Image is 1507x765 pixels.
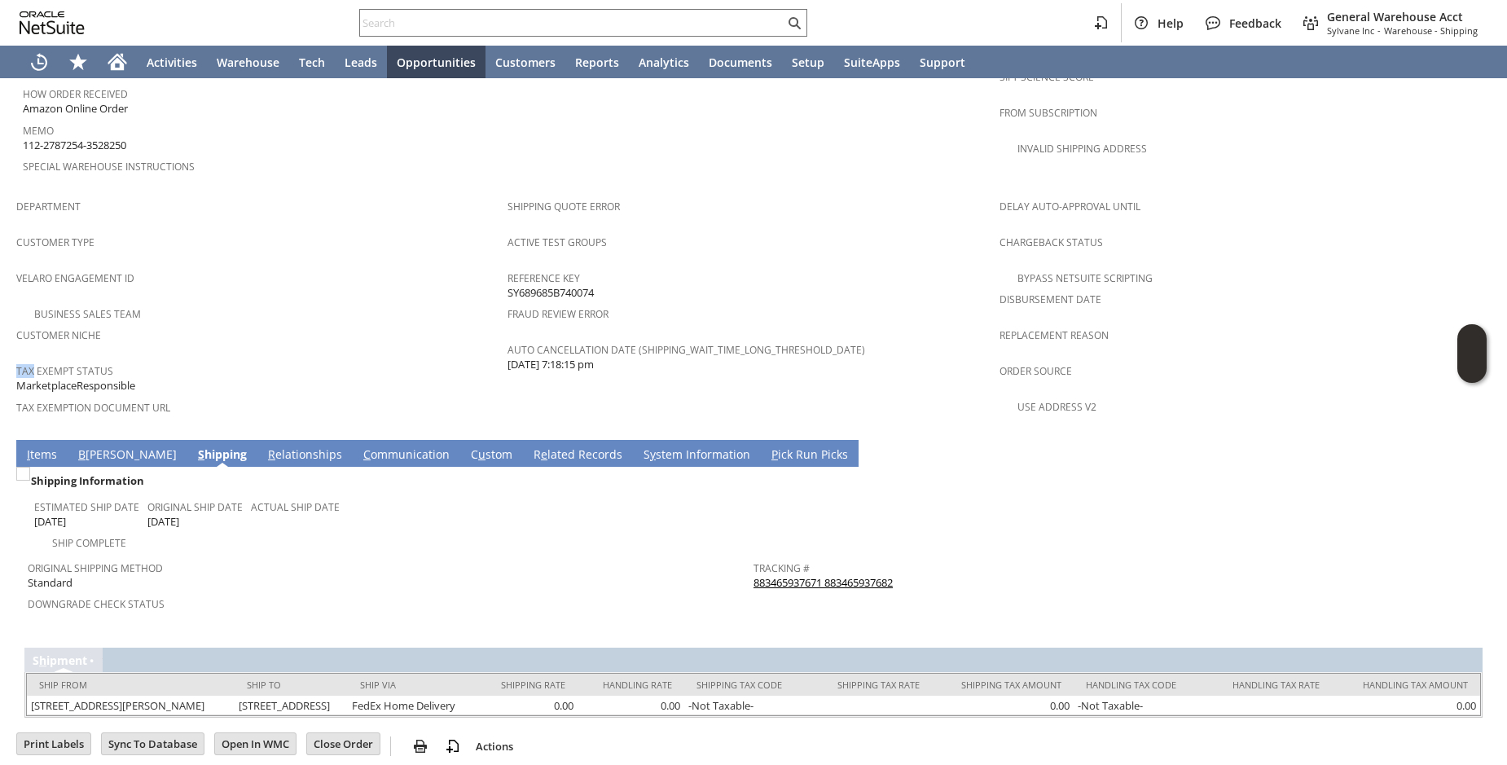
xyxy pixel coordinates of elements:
span: Oracle Guided Learning Widget. To move around, please hold and drag [1457,354,1487,384]
span: Opportunities [397,55,476,70]
input: Close Order [307,733,380,754]
td: [STREET_ADDRESS] [235,696,348,715]
span: Tech [299,55,325,70]
div: Handling Tax Rate [1217,679,1320,691]
svg: Search [784,13,804,33]
span: Customers [495,55,556,70]
span: P [771,446,778,462]
span: Warehouse - Shipping [1384,24,1478,37]
a: Shipment [33,653,87,668]
svg: Recent Records [29,52,49,72]
span: B [78,446,86,462]
span: General Warehouse Acct [1327,9,1478,24]
a: Home [98,46,137,78]
a: B[PERSON_NAME] [74,446,181,464]
span: [DATE] [147,514,179,530]
a: Customers [485,46,565,78]
div: Shipping Tax Rate [822,679,920,691]
a: Shipping Quote Error [507,200,620,213]
div: Ship To [247,679,336,691]
a: Customer Type [16,235,94,249]
span: y [650,446,656,462]
input: Print Labels [17,733,90,754]
a: Tech [289,46,335,78]
a: Reports [565,46,629,78]
span: MarketplaceResponsible [16,378,135,393]
a: Business Sales Team [34,307,141,321]
a: Customer Niche [16,328,101,342]
a: Department [16,200,81,213]
div: Shipping Information [28,470,747,491]
a: Order Source [1000,364,1072,378]
a: System Information [639,446,754,464]
span: SY689685B740074 [507,285,594,301]
a: Communication [359,446,454,464]
a: Analytics [629,46,699,78]
a: Original Ship Date [147,500,243,514]
span: u [478,446,485,462]
a: Original Shipping Method [28,561,163,575]
td: [STREET_ADDRESS][PERSON_NAME] [27,696,235,715]
div: Shipping Rate [487,679,565,691]
a: Unrolled view on [1461,443,1481,463]
svg: Home [108,52,127,72]
img: Unchecked [16,467,30,481]
span: [DATE] 7:18:15 pm [507,357,594,372]
a: SuiteApps [834,46,910,78]
a: Actions [469,739,520,754]
a: Use Address V2 [1017,400,1096,414]
td: 0.00 [932,696,1074,715]
span: Sylvane Inc [1327,24,1374,37]
td: 0.00 [475,696,578,715]
a: Pick Run Picks [767,446,852,464]
a: Activities [137,46,207,78]
a: Items [23,446,61,464]
span: Support [920,55,965,70]
td: 0.00 [1332,696,1480,715]
input: Open In WMC [215,733,296,754]
a: Tax Exempt Status [16,364,113,378]
img: print.svg [411,736,430,756]
span: [DATE] [34,514,66,530]
div: Handling Rate [590,679,672,691]
td: 0.00 [578,696,684,715]
span: Activities [147,55,197,70]
a: Setup [782,46,834,78]
a: Auto Cancellation Date (shipping_wait_time_long_threshold_date) [507,343,865,357]
div: Handling Tax Code [1086,679,1193,691]
span: SuiteApps [844,55,900,70]
span: Help [1158,15,1184,31]
div: Shipping Tax Code [696,679,797,691]
span: Leads [345,55,377,70]
a: Reference Key [507,271,580,285]
span: Reports [575,55,619,70]
input: Sync To Database [102,733,204,754]
a: Leads [335,46,387,78]
iframe: Click here to launch Oracle Guided Learning Help Panel [1457,324,1487,383]
a: Warehouse [207,46,289,78]
div: Ship Via [360,679,463,691]
span: Setup [792,55,824,70]
a: Invalid Shipping Address [1017,142,1147,156]
a: Downgrade Check Status [28,597,165,611]
span: Amazon Online Order [23,101,128,117]
a: From Subscription [1000,106,1097,120]
span: R [268,446,275,462]
a: Chargeback Status [1000,235,1103,249]
img: add-record.svg [443,736,463,756]
a: Custom [467,446,516,464]
input: Search [360,13,784,33]
a: 883465937671 883465937682 [753,575,893,590]
a: Special Warehouse Instructions [23,160,195,174]
span: h [39,653,46,668]
span: Standard [28,575,72,591]
div: Ship From [39,679,222,691]
a: Shipping [194,446,251,464]
a: Velaro Engagement ID [16,271,134,285]
svg: Shortcuts [68,52,88,72]
span: Warehouse [217,55,279,70]
a: Memo [23,124,54,138]
div: Shortcuts [59,46,98,78]
span: Documents [709,55,772,70]
span: e [541,446,547,462]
